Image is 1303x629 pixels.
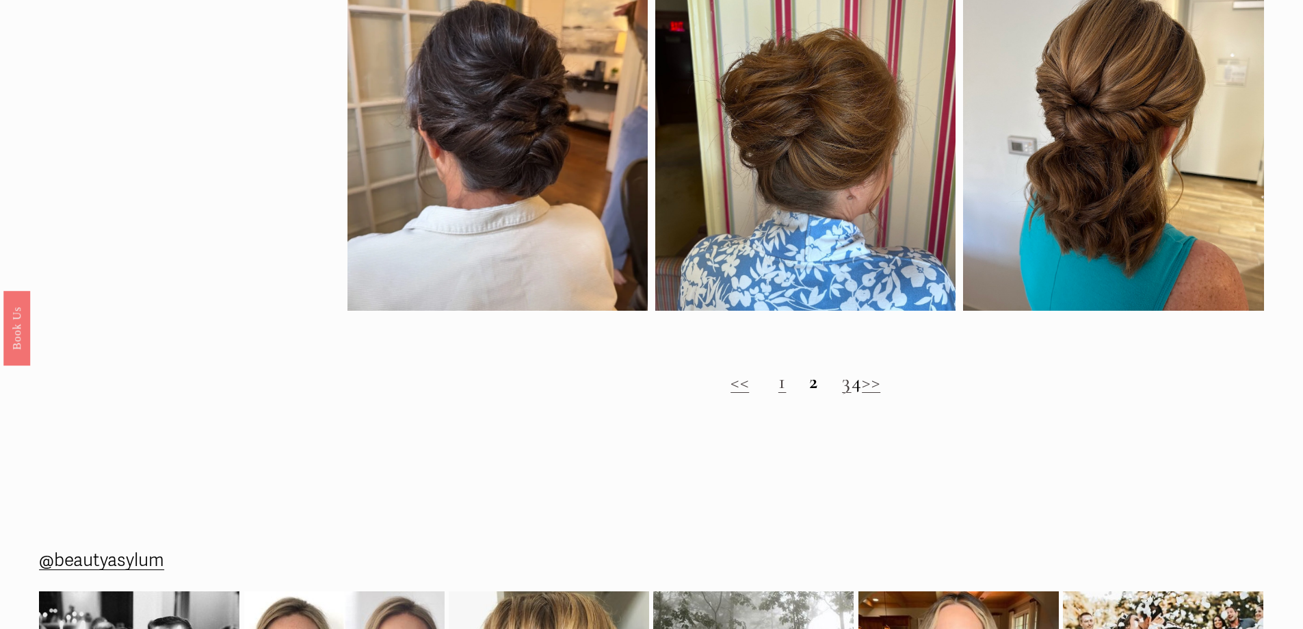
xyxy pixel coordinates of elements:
[862,369,880,394] a: >>
[731,369,749,394] a: <<
[3,290,30,365] a: Book Us
[347,370,1264,394] h2: 4
[842,369,852,394] a: 3
[39,545,164,577] a: @beautyasylum
[809,369,819,394] strong: 2
[778,369,787,394] a: 1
